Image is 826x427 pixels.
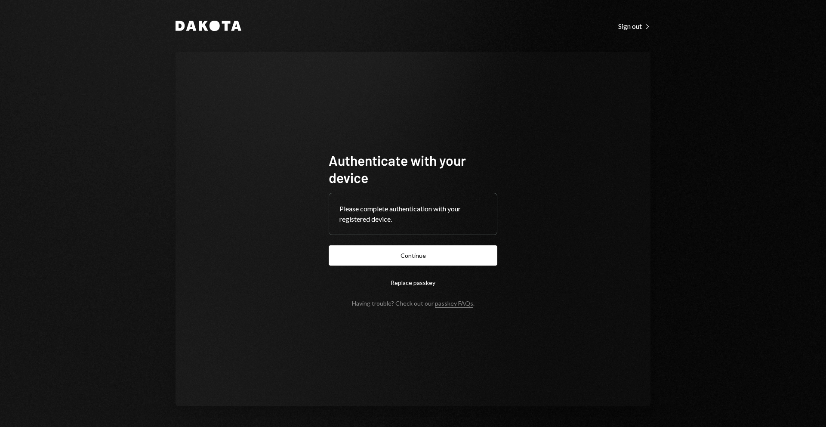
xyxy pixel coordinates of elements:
[329,272,497,293] button: Replace passkey
[618,21,650,31] a: Sign out
[435,300,473,308] a: passkey FAQs
[339,204,487,224] div: Please complete authentication with your registered device.
[352,300,475,307] div: Having trouble? Check out our .
[329,245,497,266] button: Continue
[618,22,650,31] div: Sign out
[329,152,497,186] h1: Authenticate with your device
